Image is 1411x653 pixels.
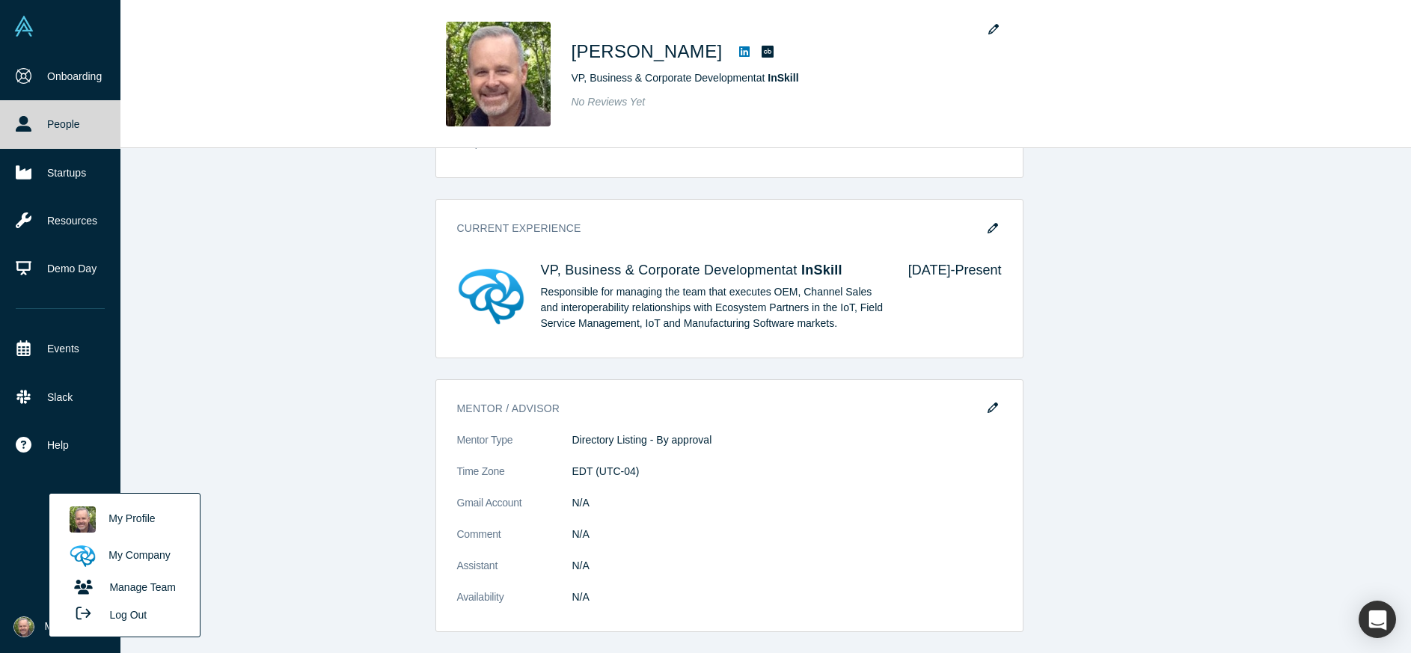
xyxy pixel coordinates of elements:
dt: Time Zone [457,464,572,495]
img: David Canavan's Account [13,616,34,637]
img: David Canavan's Profile Image [446,22,551,126]
dt: Assistant [457,558,572,589]
span: Help [47,438,69,453]
dd: N/A [572,589,1002,605]
dd: N/A [572,558,1002,574]
dt: Response Rate [457,135,551,167]
dd: N/A [572,495,1002,511]
button: Log Out [62,601,152,628]
a: Manage Team [62,574,186,601]
h4: VP, Business & Corporate Development at [541,263,887,279]
dt: Gmail Account [457,495,572,527]
a: My Profile [62,501,186,538]
img: InSkill's profile [70,543,96,569]
a: InSkill [768,72,798,84]
dd: Directory Listing - By approval [572,432,1002,448]
img: InSkill's Logo [457,263,525,331]
a: InSkill [801,263,842,278]
dd: EDT (UTC-04) [572,464,1002,479]
span: My Account [45,619,99,634]
a: My Company [62,538,186,574]
dd: N/A [572,527,1002,542]
h1: [PERSON_NAME] [572,38,723,65]
h3: Current Experience [457,221,981,236]
span: VP, Business & Corporate Development at [572,72,799,84]
img: Alchemist Vault Logo [13,16,34,37]
dt: Availability [457,589,572,621]
h3: Mentor / Advisor [457,401,981,417]
button: My Account [13,616,99,637]
dt: Comment [457,527,572,558]
img: David Canavan's profile [70,506,96,533]
span: No Reviews Yet [572,96,646,108]
dt: Mentor Type [457,432,572,464]
p: Responsible for managing the team that executes OEM, Channel Sales and interoperability relations... [541,284,887,331]
div: [DATE] - Present [887,263,1002,337]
